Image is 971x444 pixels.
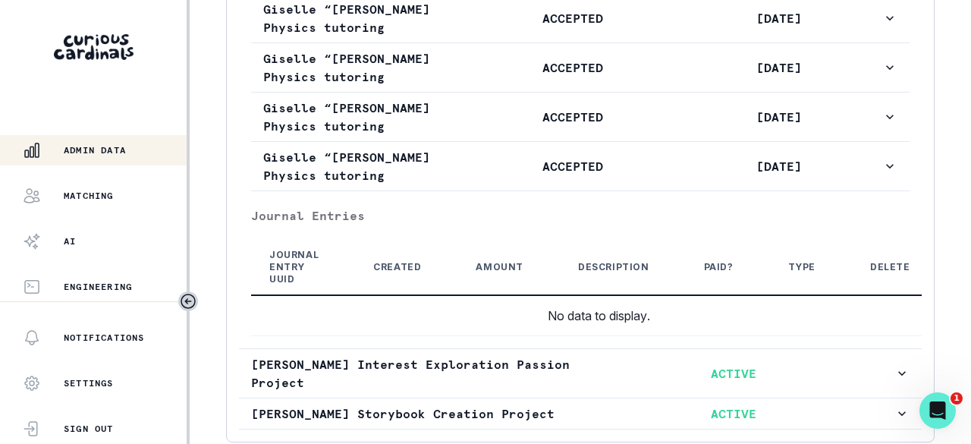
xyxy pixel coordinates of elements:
p: [DATE] [676,58,882,77]
p: Giselle “[PERSON_NAME] Physics tutoring [263,99,470,135]
p: [DATE] [676,9,882,27]
div: Amount [476,261,523,273]
div: Journal Entry UUID [269,249,319,285]
p: Settings [64,377,114,389]
p: Giselle “[PERSON_NAME] Physics tutoring [263,49,470,86]
button: Giselle “[PERSON_NAME] Physics tutoringACCEPTED[DATE] [251,142,910,191]
button: Giselle “[PERSON_NAME] Physics tutoringACCEPTED[DATE] [251,43,910,92]
p: Notifications [64,332,145,344]
p: [DATE] [676,157,882,175]
img: Curious Cardinals Logo [54,34,134,60]
button: Giselle “[PERSON_NAME] Physics tutoringACCEPTED[DATE] [251,93,910,141]
p: ACCEPTED [470,108,676,126]
p: Matching [64,190,114,202]
div: Delete [870,261,910,273]
p: Engineering [64,281,132,293]
p: AI [64,235,76,247]
button: [PERSON_NAME] Storybook Creation ProjectACTIVE [239,398,922,429]
p: Giselle “[PERSON_NAME] Physics tutoring [263,148,470,184]
p: ACTIVE [573,364,894,383]
p: ACCEPTED [470,157,676,175]
p: Sign Out [64,423,114,435]
p: ACTIVE [573,405,894,423]
p: [PERSON_NAME] Interest Exploration Passion Project [251,355,573,392]
iframe: Intercom live chat [919,392,956,429]
div: Description [578,261,649,273]
div: Created [373,261,421,273]
button: Toggle sidebar [178,291,198,311]
p: ACCEPTED [470,58,676,77]
p: [DATE] [676,108,882,126]
p: [PERSON_NAME] Storybook Creation Project [251,405,573,423]
div: Paid? [704,261,734,273]
td: No data to display. [251,295,947,336]
p: ACCEPTED [470,9,676,27]
span: 1 [951,392,963,405]
p: Journal Entries [251,206,910,225]
button: [PERSON_NAME] Interest Exploration Passion ProjectACTIVE [239,349,922,398]
div: Type [788,261,815,273]
p: Admin Data [64,144,126,156]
